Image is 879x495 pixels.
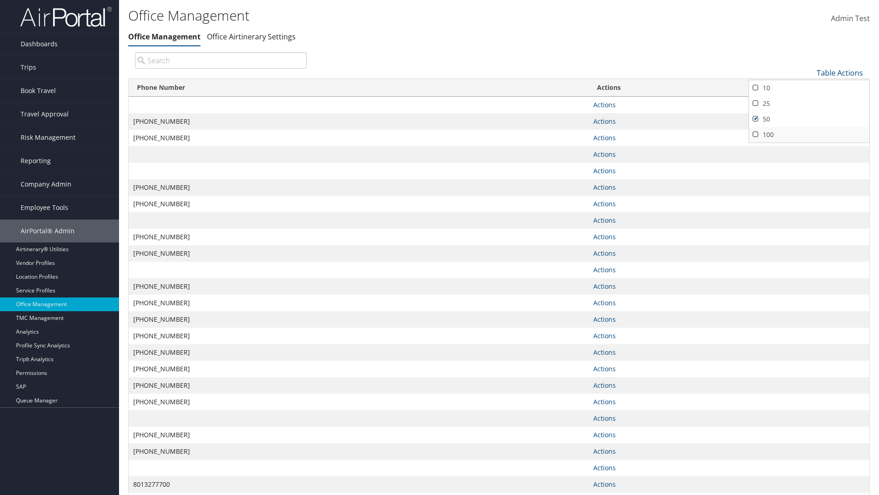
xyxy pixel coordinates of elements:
span: Book Travel [21,79,56,102]
span: Trips [21,56,36,79]
a: 100 [749,127,869,143]
a: 10 [749,80,869,96]
span: Travel Approval [21,103,69,126]
span: Reporting [21,149,51,172]
span: AirPortal® Admin [21,220,75,242]
img: airportal-logo.png [20,6,112,27]
a: 50 [749,111,869,127]
a: 25 [749,96,869,111]
span: Risk Management [21,126,76,149]
span: Company Admin [21,173,71,196]
span: Dashboards [21,33,58,55]
span: Employee Tools [21,196,68,219]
